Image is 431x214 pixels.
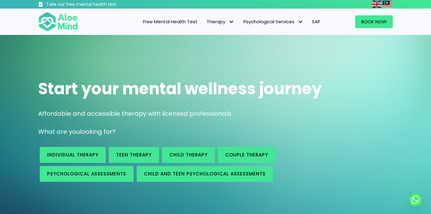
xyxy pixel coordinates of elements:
a: Psychological ServicesPsychological Services: submenu [239,15,308,28]
a: Malay [382,1,393,8]
span: Therapy: submenu [227,17,236,26]
span: Free Mental Health Test [143,18,197,25]
span: Psychological Services [243,18,303,25]
nav: Menu [86,15,325,28]
h3: Take our free mental health test [46,2,149,8]
span: Psychological assessments [47,171,126,177]
span: What are you [38,127,80,136]
span: Teen Therapy [116,152,152,158]
span: EAP [312,18,320,25]
a: English [372,1,382,8]
a: Book Now [355,15,393,28]
a: Couple therapy [218,147,275,163]
a: EAP [308,15,325,28]
img: ms [382,1,392,8]
span: Start your mental wellness journey [38,77,322,100]
img: Aloe mind Logo [38,12,78,32]
img: en [372,1,382,8]
a: Free Mental Health Test [138,15,202,28]
a: Take our free mental health test [38,2,149,9]
span: looking for? [80,127,116,136]
span: Couple therapy [225,152,268,158]
span: Therapy [207,18,234,25]
span: Child Therapy [169,152,208,158]
a: Psychological assessments [40,166,134,182]
a: Teen Therapy [109,147,159,163]
span: Child and Teen Psychological assessments [144,171,266,177]
a: Child Therapy [162,147,215,163]
a: TherapyTherapy: submenu [202,15,239,28]
span: Psychological Services: submenu [296,17,305,26]
p: Affordable and accessible therapy with licensed professionals. [38,109,393,118]
span: Individual therapy [47,152,98,158]
a: Individual therapy [40,147,106,163]
a: Child and Teen Psychological assessments [137,166,273,182]
span: Book Now [361,18,387,25]
a: Whatsapp [409,193,422,206]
